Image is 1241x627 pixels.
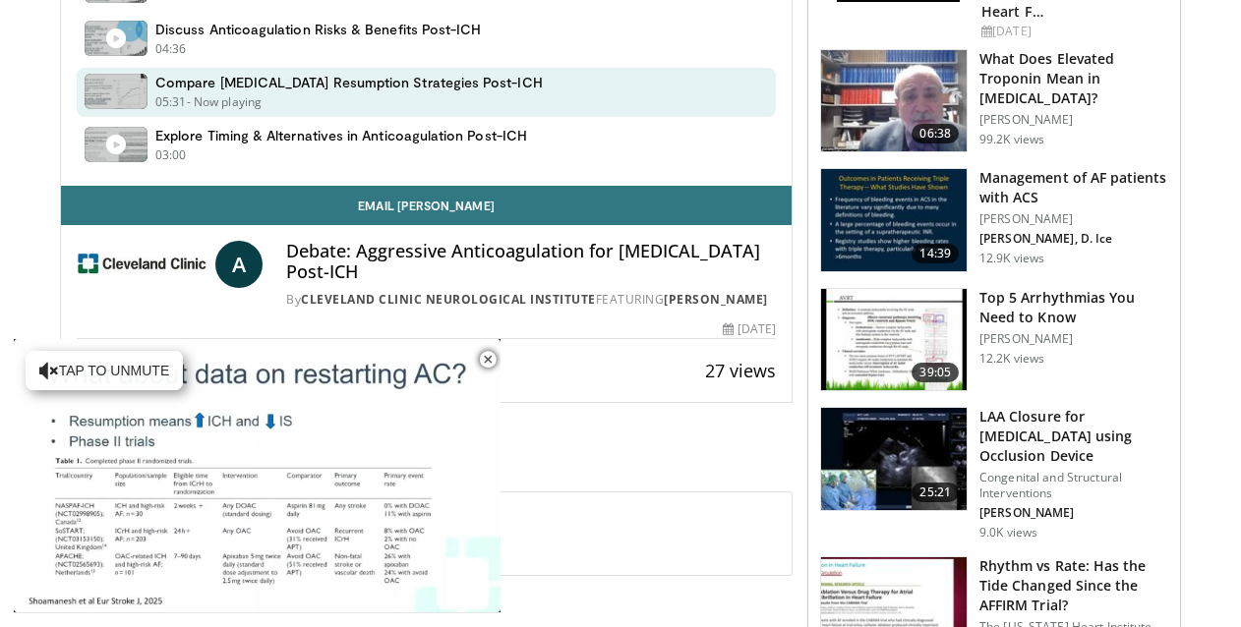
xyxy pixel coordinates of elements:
a: Cleveland Clinic Neurological Institute [301,291,596,308]
a: [PERSON_NAME] [664,291,768,308]
span: 39:05 [912,363,959,382]
img: 98daf78a-1d22-4ebe-927e-10afe95ffd94.150x105_q85_crop-smart_upscale.jpg [821,50,967,152]
p: [PERSON_NAME] [979,112,1168,128]
div: By FEATURING [286,291,776,309]
p: 9.0K views [979,525,1037,541]
a: 14:39 Management of AF patients with ACS [PERSON_NAME] [PERSON_NAME], D. Ice 12.9K views [820,168,1168,272]
p: 99.2K views [979,132,1044,147]
h3: LAA Closure for [MEDICAL_DATA] using Occlusion Device [979,407,1168,466]
span: 25:21 [912,483,959,502]
p: 12.2K views [979,351,1044,367]
a: 39:05 Top 5 Arrhythmias You Need to Know [PERSON_NAME] 12.2K views [820,288,1168,392]
span: 06:38 [912,124,959,143]
h3: Management of AF patients with ACS [979,168,1168,207]
div: [DATE] [723,320,776,338]
h3: Top 5 Arrhythmias You Need to Know [979,288,1168,327]
a: Email [PERSON_NAME] [61,186,792,225]
h4: Discuss Anticoagulation Risks & Benefits Post-ICH [155,21,481,38]
img: e6be7ba5-423f-4f4d-9fbf-6050eac7a348.150x105_q85_crop-smart_upscale.jpg [821,289,967,391]
h4: Debate: Aggressive Anticoagulation for [MEDICAL_DATA] Post-ICH [286,241,776,283]
span: 27 views [705,359,776,382]
img: bKdxKv0jK92UJBOH4xMDoxOjBrO-I4W8.150x105_q85_crop-smart_upscale.jpg [821,169,967,271]
a: 25:21 LAA Closure for [MEDICAL_DATA] using Occlusion Device Congenital and Structural Interventio... [820,407,1168,541]
button: Close [468,339,507,380]
img: EA-ZXTvCZ3MsLef34xMDoxOmlvO8u5HW.150x105_q85_crop-smart_upscale.jpg [821,408,967,510]
p: [PERSON_NAME] [979,331,1168,347]
a: A [215,241,263,288]
p: 03:00 [155,146,187,164]
h3: Rhythm vs Rate: Has the Tide Changed Since the AFFIRM Trial? [979,556,1168,615]
p: [PERSON_NAME] [979,505,1168,521]
a: 06:38 What Does Elevated Troponin Mean in [MEDICAL_DATA]? [PERSON_NAME] 99.2K views [820,49,1168,153]
div: [DATE] [981,23,1164,40]
p: 05:31 [155,93,187,111]
p: Congenital and Structural Interventions [979,470,1168,501]
button: Tap to unmute [26,351,183,390]
p: [PERSON_NAME] [979,211,1168,227]
h4: Explore Timing & Alternatives in Anticoagulation Post-ICH [155,127,527,144]
p: 12.9K views [979,251,1044,266]
img: Cleveland Clinic Neurological Institute [77,241,207,288]
span: 14:39 [912,244,959,263]
video-js: Video Player [14,339,501,613]
p: [PERSON_NAME], D. Ice [979,231,1168,247]
p: 04:36 [155,40,187,58]
h4: Compare [MEDICAL_DATA] Resumption Strategies Post-ICH [155,74,543,91]
p: - Now playing [187,93,263,111]
h3: What Does Elevated Troponin Mean in [MEDICAL_DATA]? [979,49,1168,108]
